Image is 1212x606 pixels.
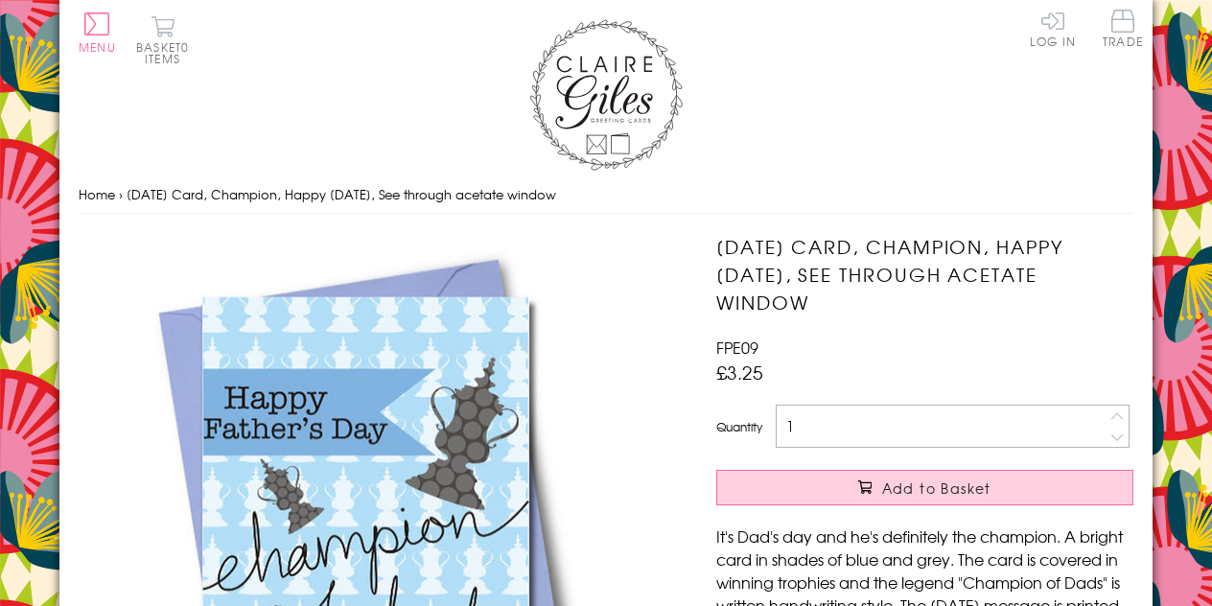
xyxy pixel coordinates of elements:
span: [DATE] Card, Champion, Happy [DATE], See through acetate window [127,185,556,203]
img: Claire Giles Greetings Cards [529,19,683,171]
button: Menu [79,12,116,53]
button: Add to Basket [716,470,1133,505]
span: Add to Basket [882,478,991,498]
span: £3.25 [716,359,763,385]
span: Trade [1103,10,1143,47]
span: › [119,185,123,203]
a: Log In [1030,10,1076,47]
button: Basket0 items [136,15,189,64]
label: Quantity [716,418,762,435]
h1: [DATE] Card, Champion, Happy [DATE], See through acetate window [716,233,1133,315]
a: Trade [1103,10,1143,51]
nav: breadcrumbs [79,175,1133,215]
span: FPE09 [716,336,758,359]
span: Menu [79,38,116,56]
span: 0 items [145,38,189,67]
a: Home [79,185,115,203]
